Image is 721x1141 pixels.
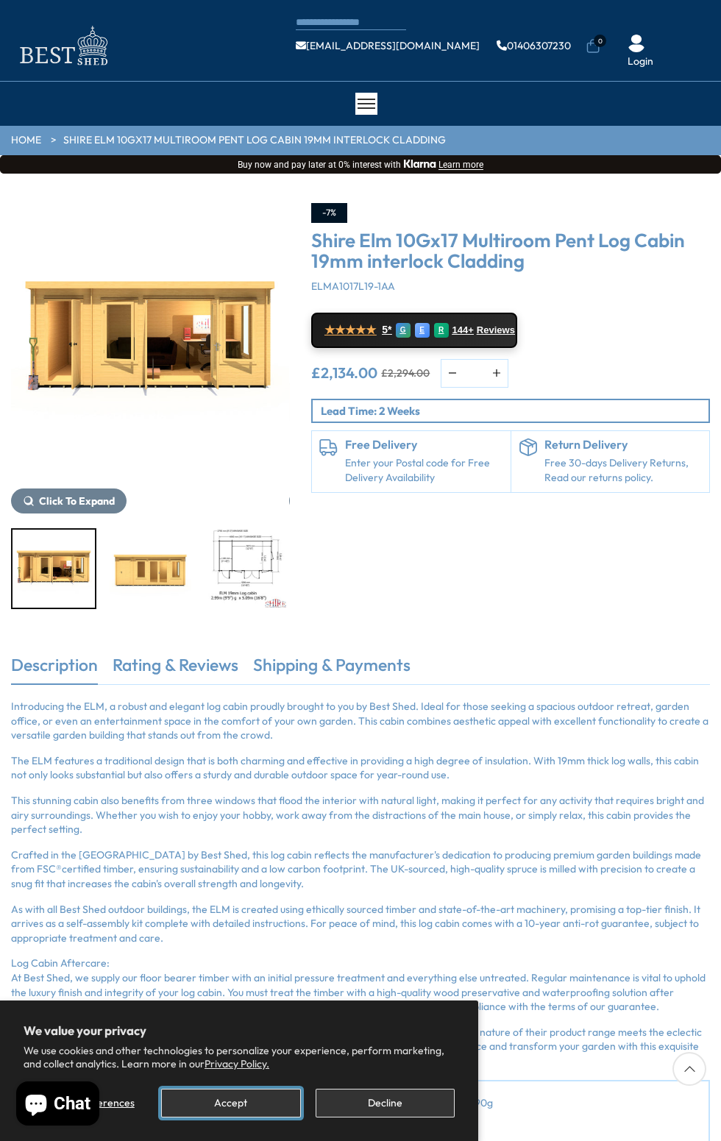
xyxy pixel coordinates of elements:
[107,528,193,609] div: 2 / 10
[11,794,710,837] p: This stunning cabin also benefits from three windows that flood the interior with natural light, ...
[11,203,289,513] div: 1 / 10
[12,1081,104,1129] inbox-online-store-chat: Shopify online store chat
[113,653,238,684] a: Rating & Reviews
[289,203,567,481] img: Shire Elm 10Gx17 Multiroom Pent Log Cabin 19mm interlock Cladding - Best Shed
[13,530,95,608] img: Elm2990x50909_9x16_8000LIFESTYLE_ebb03b52-3ad0-433a-96f0-8190fa0c79cb_200x200.jpg
[544,438,702,452] h6: Return Delivery
[628,54,653,69] a: Login
[205,1057,269,1070] a: Privacy Policy.
[316,1089,455,1117] button: Decline
[204,528,289,609] div: 3 / 10
[24,1024,455,1037] h2: We value your privacy
[11,653,98,684] a: Description
[289,203,567,513] div: 2 / 10
[321,403,708,419] p: Lead Time: 2 Weeks
[477,324,515,336] span: Reviews
[205,530,288,608] img: Elm2990x50909_9x16_8PLAN_fa07f756-2e9b-4080-86e3-fc095bf7bbd6_200x200.jpg
[396,323,411,338] div: G
[497,40,571,51] a: 01406307230
[63,133,446,148] a: Shire Elm 10Gx17 Multiroom Pent Log Cabin 19mm interlock Cladding
[345,456,502,485] a: Enter your Postal code for Free Delivery Availability
[109,530,191,608] img: Elm2990x50909_9x16_8000_578f2222-942b-4b45-bcfa-3677885ef887_200x200.jpg
[311,203,347,223] div: -7%
[253,653,411,684] a: Shipping & Payments
[11,754,710,783] p: The ELM features a traditional design that is both charming and effective in providing a high deg...
[11,700,710,743] p: Introducing the ELM, a robust and elegant log cabin proudly brought to you by Best Shed. Ideal fo...
[296,40,480,51] a: [EMAIL_ADDRESS][DOMAIN_NAME]
[11,203,289,481] img: Shire Elm 10Gx17 Multiroom Pent Log Cabin 19mm interlock Cladding - Best Shed
[324,323,376,337] span: ★★★★★
[434,323,449,338] div: R
[11,133,41,148] a: HOME
[11,488,127,513] button: Click To Expand
[311,280,395,293] span: ELMA1017L19-1AA
[311,230,710,272] h3: Shire Elm 10Gx17 Multiroom Pent Log Cabin 19mm interlock Cladding
[24,1044,455,1070] p: We use cookies and other technologies to personalize your experience, perform marketing, and coll...
[381,368,430,378] del: £2,294.00
[311,313,517,348] a: ★★★★★ 5* G E R 144+ Reviews
[415,323,430,338] div: E
[11,528,96,609] div: 1 / 10
[11,903,710,946] p: As with all Best Shed outdoor buildings, the ELM is created using ethically sourced timber and st...
[594,35,606,47] span: 0
[544,456,702,485] p: Free 30-days Delivery Returns, Read our returns policy.
[452,324,474,336] span: 144+
[11,848,710,892] p: Crafted in the [GEOGRAPHIC_DATA] by Best Shed, this log cabin reflects the manufacturer's dedicat...
[39,494,115,508] span: Click To Expand
[161,1089,300,1117] button: Accept
[628,35,645,52] img: User Icon
[11,22,114,70] img: logo
[11,956,710,1014] p: Log Cabin Aftercare: At Best Shed, we supply our floor bearer timber with an initial pressure tre...
[345,438,502,452] h6: Free Delivery
[586,39,600,54] a: 0
[56,862,62,875] span: ®
[311,366,377,380] ins: £2,134.00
